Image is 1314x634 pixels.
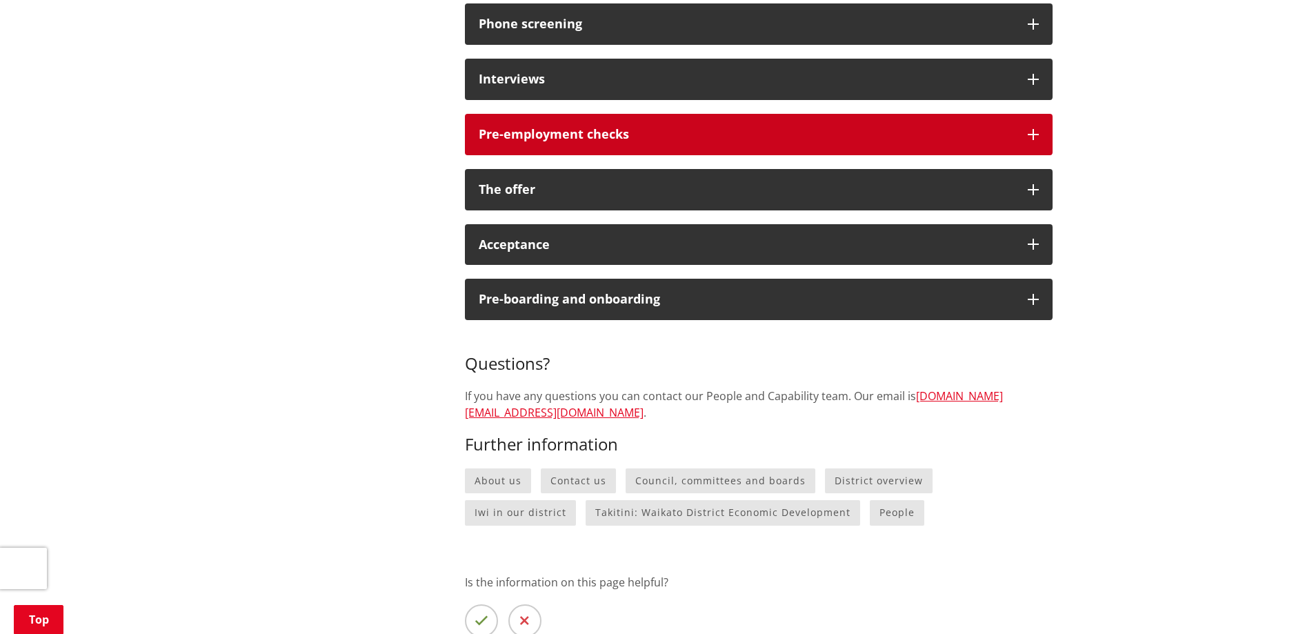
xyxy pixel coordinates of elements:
div: Pre-employment checks [479,128,1014,141]
div: Phone screening [479,17,1014,31]
a: District overview [825,468,933,494]
a: Iwi in our district [465,500,576,526]
button: Pre-employment checks [465,114,1053,155]
div: Acceptance [479,238,1014,252]
a: [DOMAIN_NAME][EMAIL_ADDRESS][DOMAIN_NAME] [465,388,1003,420]
div: Interviews [479,72,1014,86]
div: The offer [479,183,1014,197]
p: Is the information on this page helpful? [465,574,1053,591]
a: Contact us [541,468,616,494]
a: Takitini: Waikato District Economic Development [586,500,860,526]
div: Pre-boarding and onboarding [479,293,1014,306]
button: Interviews [465,59,1053,100]
a: Council, committees and boards [626,468,815,494]
iframe: Messenger Launcher [1251,576,1300,626]
button: The offer [465,169,1053,210]
a: About us [465,468,531,494]
p: If you have any questions you can contact our People and Capability team. Our email is . [465,388,1053,421]
button: Pre-boarding and onboarding [465,279,1053,320]
button: Phone screening [465,3,1053,45]
a: Top [14,605,63,634]
h3: Further information [465,435,1053,455]
h3: Questions? [465,334,1053,374]
button: Acceptance [465,224,1053,266]
a: People [870,500,924,526]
